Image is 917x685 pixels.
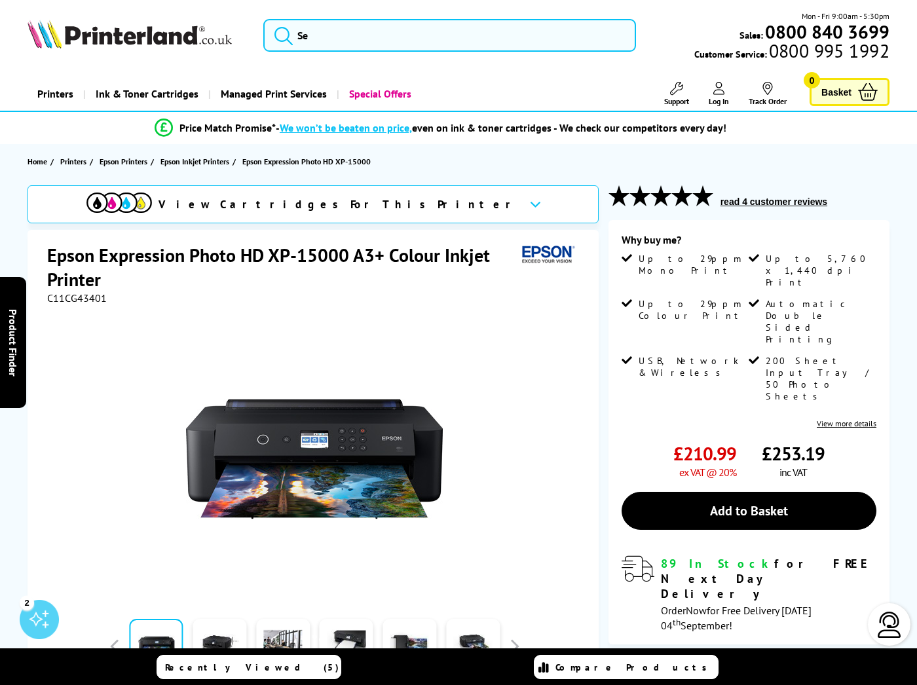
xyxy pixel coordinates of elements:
[661,604,812,632] span: Order for Free Delivery [DATE] 04 September!
[337,77,421,111] a: Special Offers
[263,19,636,52] input: Se
[661,556,876,601] div: for FREE Next Day Delivery
[47,291,107,305] span: C11CG43401
[709,82,729,106] a: Log In
[20,595,34,610] div: 2
[28,77,83,111] a: Printers
[186,331,443,587] img: Epson Expression Photo HD XP-15000
[28,155,47,168] span: Home
[159,197,519,212] span: View Cartridges For This Printer
[766,355,874,402] span: 200 Sheet Input Tray / 50 Photo Sheets
[7,117,874,139] li: modal_Promise
[673,441,736,466] span: £210.99
[7,309,20,377] span: Product Finder
[60,155,90,168] a: Printers
[766,298,874,345] span: Automatic Double Sided Printing
[717,196,831,208] button: read 4 customer reviews
[762,441,825,466] span: £253.19
[517,243,577,267] img: Epson
[280,121,412,134] span: We won’t be beaten on price,
[664,82,689,106] a: Support
[60,155,86,168] span: Printers
[817,418,876,428] a: View more details
[694,45,889,60] span: Customer Service:
[765,20,889,44] b: 0800 840 3699
[639,253,747,276] span: Up to 29ppm Mono Print
[276,121,726,134] div: - even on ink & toner cartridges - We check our competitors every day!
[709,96,729,106] span: Log In
[779,466,807,479] span: inc VAT
[622,233,876,253] div: Why buy me?
[622,492,876,530] a: Add to Basket
[763,26,889,38] a: 0800 840 3699
[876,612,903,638] img: user-headset-light.svg
[242,157,371,166] span: Epson Expression Photo HD XP-15000
[157,655,341,679] a: Recently Viewed (5)
[160,155,229,168] span: Epson Inkjet Printers
[28,155,50,168] a: Home
[622,556,876,631] div: modal_delivery
[686,604,707,617] span: Now
[555,661,714,673] span: Compare Products
[165,661,339,673] span: Recently Viewed (5)
[47,243,517,291] h1: Epson Expression Photo HD XP-15000 A3+ Colour Inkjet Printer
[821,83,851,101] span: Basket
[160,155,233,168] a: Epson Inkjet Printers
[661,556,774,571] span: 89 In Stock
[766,253,874,288] span: Up to 5,760 x 1,440 dpi Print
[749,82,787,106] a: Track Order
[100,155,147,168] span: Epson Printers
[534,655,719,679] a: Compare Products
[679,466,736,479] span: ex VAT @ 20%
[208,77,337,111] a: Managed Print Services
[100,155,151,168] a: Epson Printers
[802,10,889,22] span: Mon - Fri 9:00am - 5:30pm
[639,355,747,379] span: USB, Network & Wireless
[86,193,152,213] img: cmyk-icon.svg
[83,77,208,111] a: Ink & Toner Cartridges
[28,20,232,48] img: Printerland Logo
[639,298,747,322] span: Up to 29ppm Colour Print
[664,96,689,106] span: Support
[96,77,198,111] span: Ink & Toner Cartridges
[810,78,889,106] a: Basket 0
[673,616,681,628] sup: th
[179,121,276,134] span: Price Match Promise*
[767,45,889,57] span: 0800 995 1992
[28,20,247,51] a: Printerland Logo
[739,29,763,41] span: Sales:
[804,72,820,88] span: 0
